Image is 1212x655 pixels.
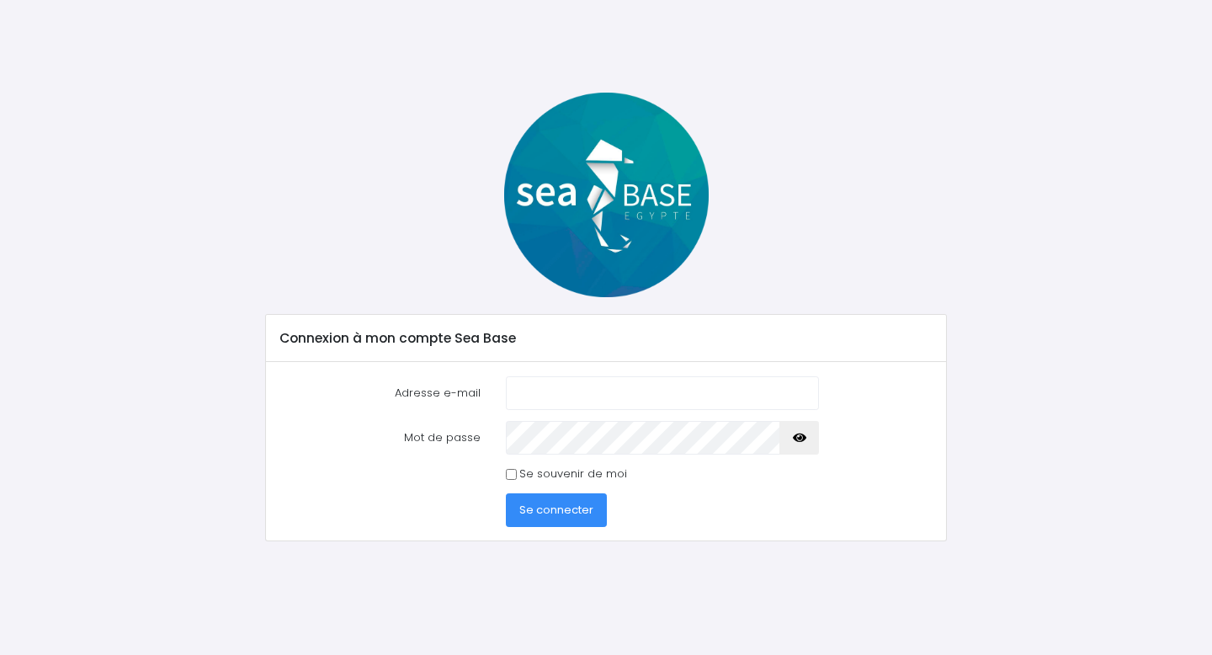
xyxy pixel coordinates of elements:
label: Mot de passe [267,421,492,455]
span: Se connecter [519,502,593,518]
label: Se souvenir de moi [519,466,627,482]
label: Adresse e-mail [267,376,492,410]
button: Se connecter [506,493,607,527]
div: Connexion à mon compte Sea Base [266,315,946,362]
